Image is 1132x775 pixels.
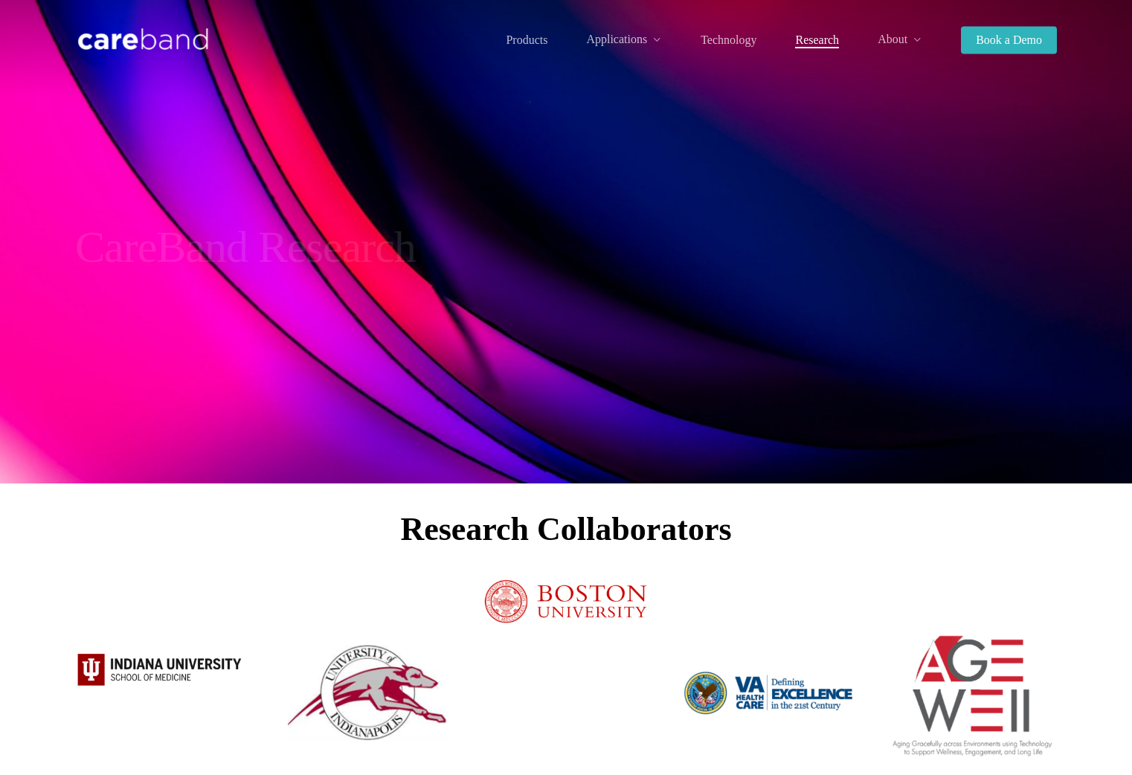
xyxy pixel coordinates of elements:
[878,33,907,45] span: About
[795,34,839,46] a: Research
[878,33,922,46] a: About
[506,33,547,46] span: Products
[586,33,662,46] a: Applications
[795,33,839,46] span: Research
[75,217,1057,277] h2: CareBand Research
[506,34,547,46] a: Products
[976,33,1042,46] span: Book a Demo
[586,33,647,45] span: Applications
[961,34,1057,46] a: Book a Demo
[701,33,756,46] span: Technology
[701,34,756,46] a: Technology
[75,509,1057,550] h2: Research Collaborators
